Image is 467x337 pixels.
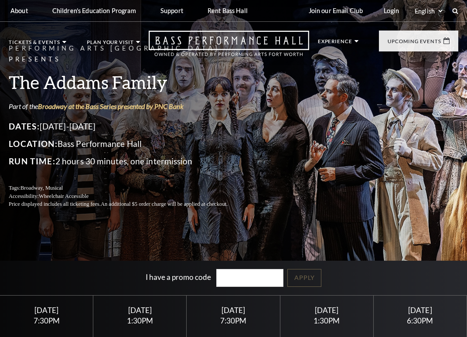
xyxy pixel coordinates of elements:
[290,306,363,315] div: [DATE]
[38,102,184,110] a: Broadway at the Bass Series presented by PNC Bank
[101,201,228,207] span: An additional $5 order charge will be applied at checkout.
[104,306,176,315] div: [DATE]
[9,121,40,131] span: Dates:
[10,317,83,324] div: 7:30PM
[290,317,363,324] div: 1:30PM
[39,193,89,199] span: Wheelchair Accessible
[9,71,249,93] h3: The Addams Family
[197,317,269,324] div: 7:30PM
[52,7,136,14] p: Children's Education Program
[10,7,28,14] p: About
[9,184,249,192] p: Tags:
[384,317,457,324] div: 6:30PM
[9,192,249,201] p: Accessibility:
[9,156,55,166] span: Run Time:
[20,185,63,191] span: Broadway, Musical
[10,306,83,315] div: [DATE]
[146,272,211,282] label: I have a promo code
[208,7,248,14] p: Rent Bass Hall
[9,40,60,49] p: Tickets & Events
[384,306,457,315] div: [DATE]
[160,7,183,14] p: Support
[104,317,176,324] div: 1:30PM
[197,306,269,315] div: [DATE]
[9,139,58,149] span: Location:
[87,40,134,49] p: Plan Your Visit
[388,39,441,48] p: Upcoming Events
[413,7,444,15] select: Select:
[9,200,249,208] p: Price displayed includes all ticketing fees.
[9,119,249,133] p: [DATE]-[DATE]
[9,102,249,111] p: Part of the
[318,39,352,48] p: Experience
[9,137,249,151] p: Bass Performance Hall
[9,154,249,168] p: 2 hours 30 minutes, one intermission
